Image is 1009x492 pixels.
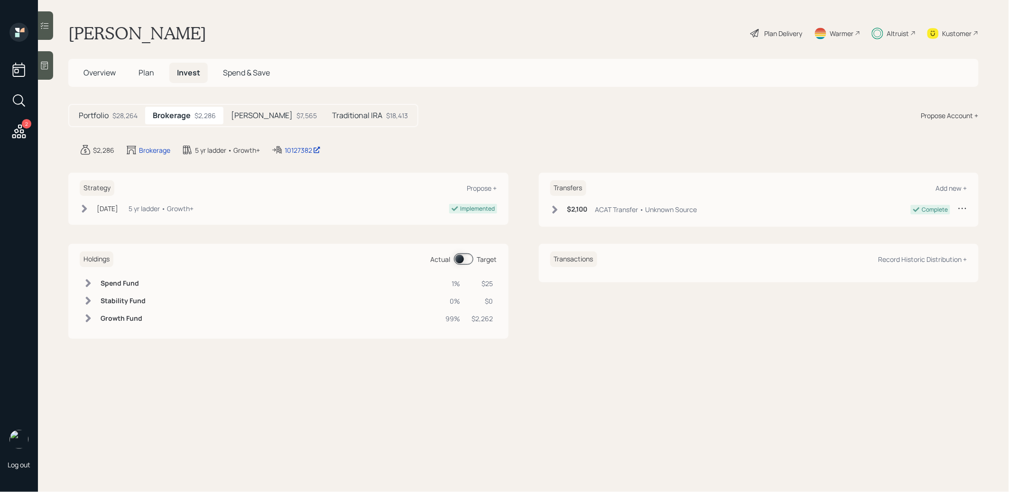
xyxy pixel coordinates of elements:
div: ACAT Transfer • Unknown Source [595,204,697,214]
div: 99% [446,314,461,324]
div: Complete [922,205,948,214]
div: Brokerage [139,145,170,155]
div: Log out [8,460,30,469]
h6: Transfers [550,180,586,196]
h5: Brokerage [153,111,191,120]
h6: Strategy [80,180,114,196]
h6: Transactions [550,251,597,267]
span: Invest [177,67,200,78]
h6: Stability Fund [101,297,146,305]
div: Actual [431,254,451,264]
div: Propose Account + [921,111,979,121]
span: Plan [139,67,154,78]
div: 10127382 [285,145,321,155]
div: Plan Delivery [765,28,803,38]
div: 2 [22,119,31,129]
div: $28,264 [112,111,138,121]
div: 1% [446,278,461,288]
div: Record Historic Distribution + [879,255,967,264]
div: Kustomer [943,28,972,38]
h6: Growth Fund [101,315,146,323]
div: $0 [472,296,493,306]
h1: [PERSON_NAME] [68,23,206,44]
div: Target [477,254,497,264]
span: Spend & Save [223,67,270,78]
div: $2,262 [472,314,493,324]
img: treva-nostdahl-headshot.png [9,430,28,449]
div: $18,413 [386,111,408,121]
h6: $2,100 [567,205,588,214]
div: Altruist [887,28,909,38]
h6: Spend Fund [101,279,146,288]
div: $7,565 [296,111,317,121]
div: 5 yr ladder • Growth+ [129,204,194,214]
div: 5 yr ladder • Growth+ [195,145,260,155]
div: Warmer [830,28,854,38]
h5: Portfolio [79,111,109,120]
div: Propose + [467,184,497,193]
div: 0% [446,296,461,306]
div: Add new + [936,184,967,193]
div: $2,286 [194,111,216,121]
h6: Holdings [80,251,113,267]
span: Overview [83,67,116,78]
div: Implemented [461,204,495,213]
h5: [PERSON_NAME] [231,111,293,120]
h5: Traditional IRA [332,111,382,120]
div: $25 [472,278,493,288]
div: [DATE] [97,204,118,214]
div: $2,286 [93,145,114,155]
